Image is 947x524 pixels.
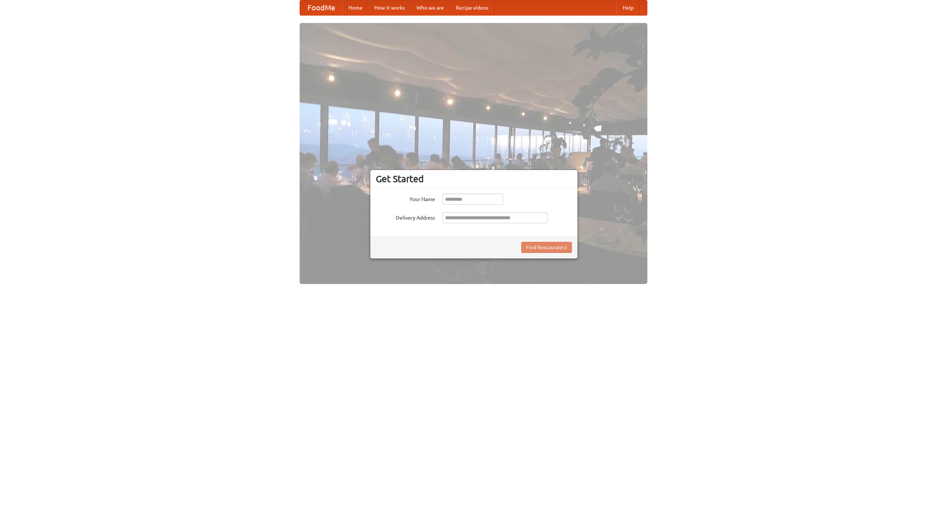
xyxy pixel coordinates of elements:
a: Who we are [411,0,450,15]
a: FoodMe [300,0,343,15]
a: How it works [368,0,411,15]
h3: Get Started [376,173,572,184]
label: Delivery Address [376,212,435,221]
button: Find Restaurants! [521,242,572,253]
label: Your Name [376,194,435,203]
a: Home [343,0,368,15]
a: Help [617,0,640,15]
a: Recipe videos [450,0,494,15]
